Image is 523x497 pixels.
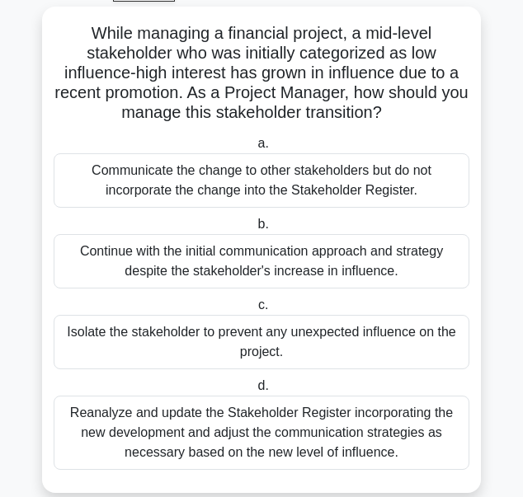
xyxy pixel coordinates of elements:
[54,153,469,208] div: Communicate the change to other stakeholders but do not incorporate the change into the Stakehold...
[54,234,469,288] div: Continue with the initial communication approach and strategy despite the stakeholder's increase ...
[258,298,268,312] span: c.
[258,217,269,231] span: b.
[258,136,269,150] span: a.
[54,315,469,369] div: Isolate the stakeholder to prevent any unexpected influence on the project.
[52,23,471,124] h5: While managing a financial project, a mid-level stakeholder who was initially categorized as low ...
[54,396,469,470] div: Reanalyze and update the Stakeholder Register incorporating the new development and adjust the co...
[258,378,269,392] span: d.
